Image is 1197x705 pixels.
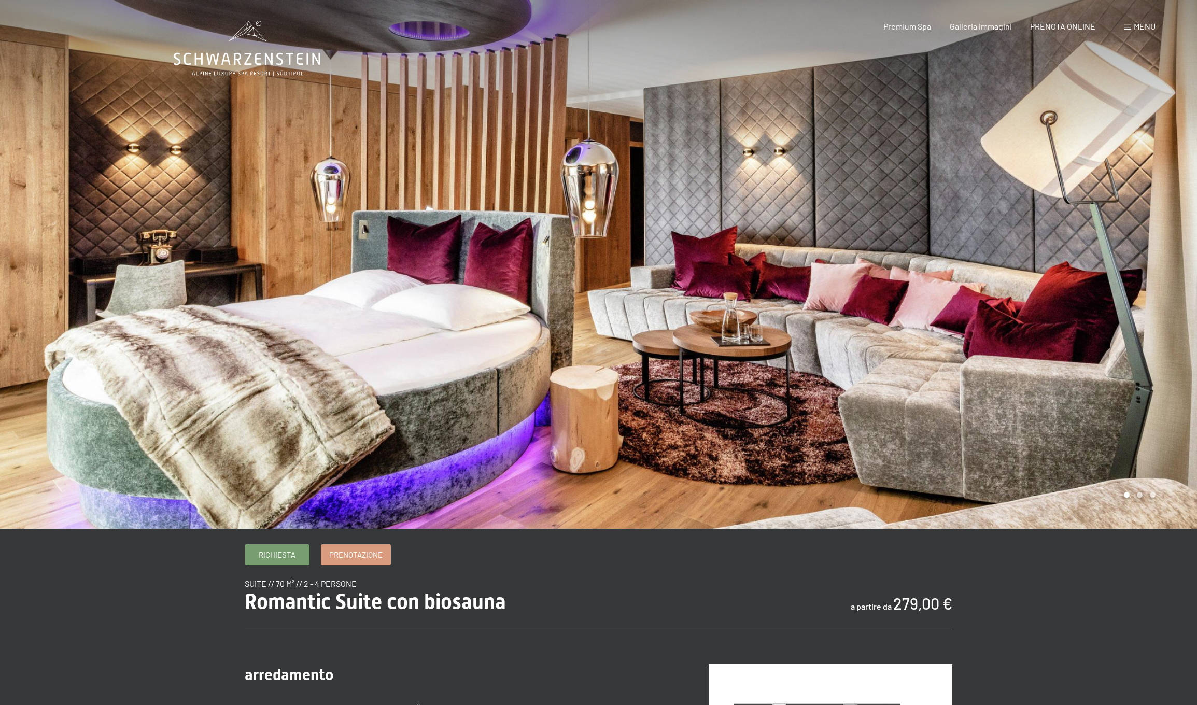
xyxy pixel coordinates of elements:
span: suite // 70 m² // 2 - 4 persone [245,579,357,588]
span: Prenotazione [329,549,383,560]
span: Richiesta [259,549,295,560]
a: PRENOTA ONLINE [1030,21,1095,31]
span: a partire da [851,601,892,611]
b: 279,00 € [893,594,952,613]
a: Richiesta [245,545,309,565]
a: Prenotazione [321,545,390,565]
span: Menu [1134,21,1156,31]
a: Galleria immagini [950,21,1012,31]
span: arredamento [245,666,333,684]
a: Premium Spa [883,21,931,31]
span: Romantic Suite con biosauna [245,589,506,614]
